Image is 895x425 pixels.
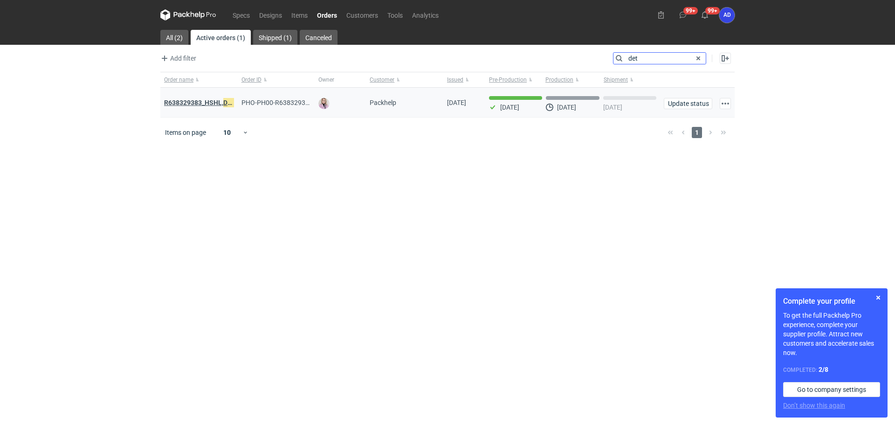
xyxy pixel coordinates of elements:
[366,72,443,87] button: Customer
[160,30,188,45] a: All (2)
[241,98,352,108] span: PHO-PH00-R638329383_HSHL,-DETO
[223,98,235,108] em: DET
[544,72,602,87] button: Production
[370,76,394,84] span: Customer
[164,76,193,84] span: Order name
[312,9,342,21] a: Orders
[675,7,690,22] button: 99+
[613,53,706,64] input: Search
[783,365,880,375] div: Completed:
[212,126,242,139] div: 10
[447,99,466,106] span: 12/08/2025
[602,72,660,87] button: Shipment
[300,30,337,45] a: Canceled
[318,76,334,84] span: Owner
[383,9,407,21] a: Tools
[783,401,845,410] button: Don’t show this again
[545,76,573,84] span: Production
[819,366,828,373] strong: 2 / 8
[318,98,330,109] img: Klaudia Wiśniewska
[191,30,251,45] a: Active orders (1)
[692,127,702,138] span: 1
[783,382,880,397] a: Go to company settings
[228,9,255,21] a: Specs
[160,9,216,21] svg: Packhelp Pro
[603,104,622,111] p: [DATE]
[342,9,383,21] a: Customers
[719,7,735,23] div: Anita Dolczewska
[668,100,708,107] span: Update status
[489,76,527,84] span: Pre-Production
[783,311,880,357] p: To get the full Packhelp Pro experience, complete your supplier profile. Attract new customers an...
[238,72,315,87] button: Order ID
[370,99,396,106] span: Packhelp
[485,72,544,87] button: Pre-Production
[253,30,297,45] a: Shipped (1)
[873,292,884,303] button: Skip for now
[720,98,731,109] button: Actions
[447,76,463,84] span: Issued
[287,9,312,21] a: Items
[664,98,712,109] button: Update status
[164,98,240,108] a: R638329383_HSHL,DETO
[604,76,628,84] span: Shipment
[407,9,443,21] a: Analytics
[164,98,240,108] strong: R638329383_HSHL, DETO
[165,128,206,137] span: Items on page
[159,53,196,64] span: Add filter
[697,7,712,22] button: 99+
[443,72,485,87] button: Issued
[500,104,519,111] p: [DATE]
[241,76,262,84] span: Order ID
[783,296,880,307] h1: Complete your profile
[160,72,238,87] button: Order name
[719,7,735,23] button: AD
[158,53,197,64] button: Add filter
[557,104,576,111] p: [DATE]
[255,9,287,21] a: Designs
